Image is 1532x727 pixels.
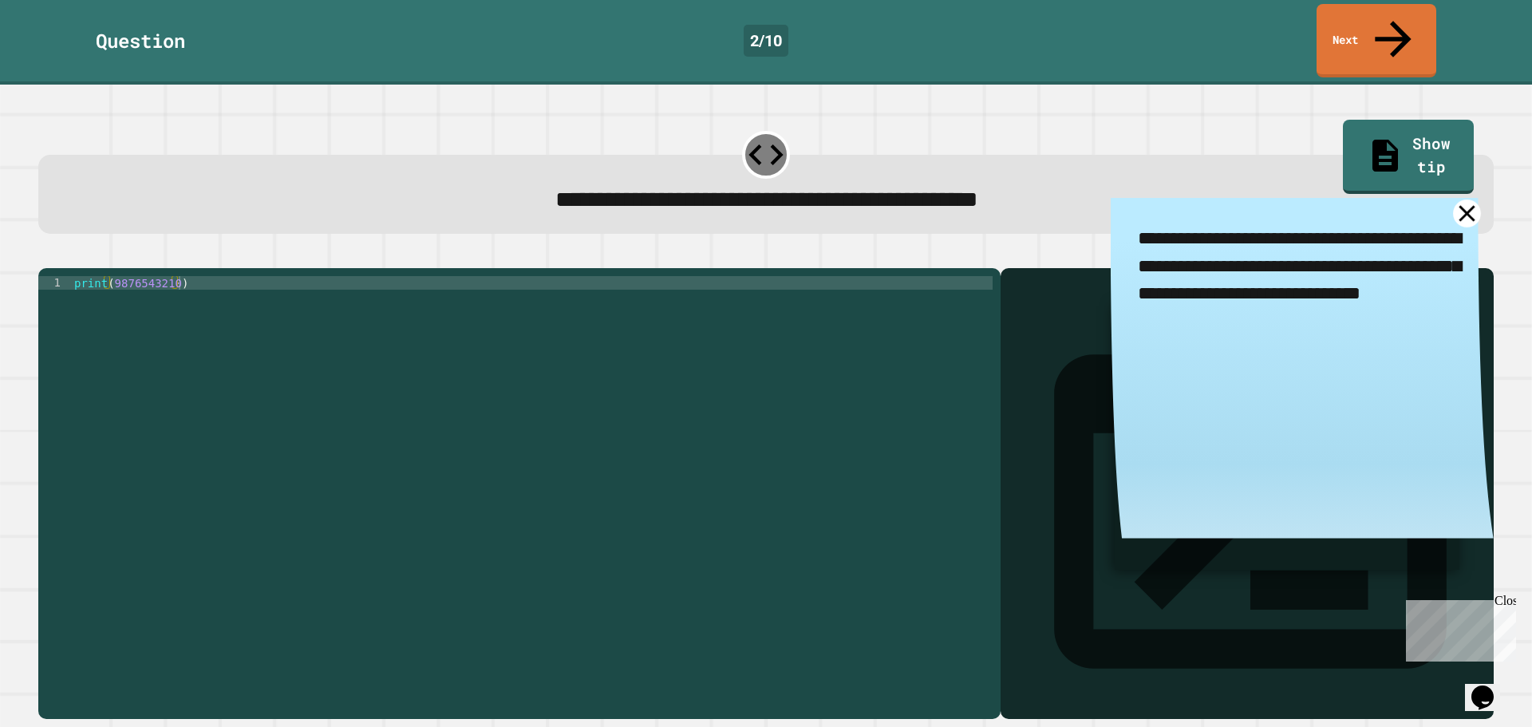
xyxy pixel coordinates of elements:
[38,276,71,290] div: 1
[6,6,110,101] div: Chat with us now!Close
[96,26,185,55] div: Question
[1317,4,1436,77] a: Next
[1400,594,1516,662] iframe: chat widget
[1465,663,1516,711] iframe: chat widget
[744,25,788,57] div: 2 / 10
[1343,120,1473,193] a: Show tip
